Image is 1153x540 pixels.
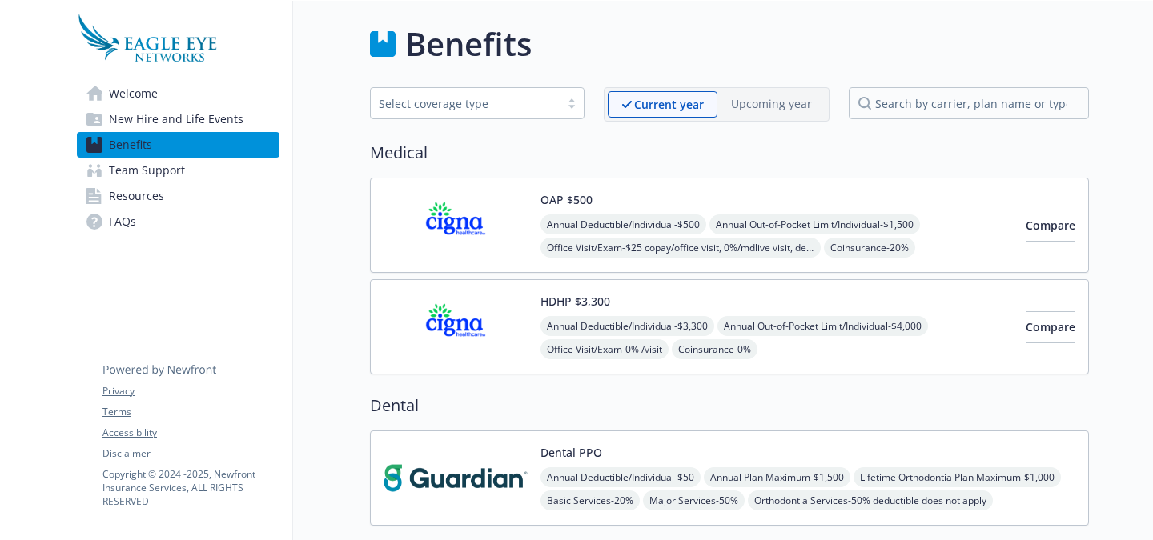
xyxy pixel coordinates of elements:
p: Upcoming year [731,95,812,112]
a: Disclaimer [102,446,279,461]
img: CIGNA carrier logo [384,293,528,361]
button: Compare [1026,210,1075,242]
h2: Medical [370,141,1089,165]
span: Major Services - 50% [643,490,745,510]
a: Privacy [102,384,279,398]
a: Resources [77,183,279,209]
a: Team Support [77,158,279,183]
span: Welcome [109,81,158,106]
span: New Hire and Life Events [109,106,243,132]
button: HDHP $3,300 [540,293,610,310]
span: Annual Deductible/Individual - $500 [540,214,706,234]
a: Welcome [77,81,279,106]
h1: Benefits [405,20,532,68]
a: Terms [102,405,279,419]
span: Annual Deductible/Individual - $50 [540,467,701,487]
span: Annual Plan Maximum - $1,500 [704,467,850,487]
span: Annual Deductible/Individual - $3,300 [540,316,714,336]
span: Coinsurance - 0% [672,339,757,359]
span: Office Visit/Exam - 0% /visit [540,339,669,359]
a: New Hire and Life Events [77,106,279,132]
a: Benefits [77,132,279,158]
button: Dental PPO [540,444,602,461]
span: FAQs [109,209,136,234]
span: Annual Out-of-Pocket Limit/Individual - $4,000 [717,316,928,336]
p: Current year [634,96,704,113]
span: Compare [1026,218,1075,233]
input: search by carrier, plan name or type [849,87,1089,119]
span: Benefits [109,132,152,158]
span: Annual Out-of-Pocket Limit/Individual - $1,500 [709,214,920,234]
button: Compare [1026,311,1075,343]
div: Select coverage type [379,95,552,112]
span: Compare [1026,319,1075,334]
a: FAQs [77,209,279,234]
span: Orthodontia Services - 50% deductible does not apply [748,490,993,510]
span: Office Visit/Exam - $25 copay/office visit, 0%/mdlive visit, deductible does not apply [540,238,821,258]
span: Lifetime Orthodontia Plan Maximum - $1,000 [854,467,1061,487]
a: Accessibility [102,426,279,440]
img: CIGNA carrier logo [384,191,528,259]
button: OAP $500 [540,191,593,208]
p: Copyright © 2024 - 2025 , Newfront Insurance Services, ALL RIGHTS RESERVED [102,467,279,508]
span: Resources [109,183,164,209]
span: Basic Services - 20% [540,490,640,510]
span: Team Support [109,158,185,183]
h2: Dental [370,394,1089,418]
span: Coinsurance - 20% [824,238,915,258]
img: Guardian carrier logo [384,444,528,512]
span: Upcoming year [717,91,826,118]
